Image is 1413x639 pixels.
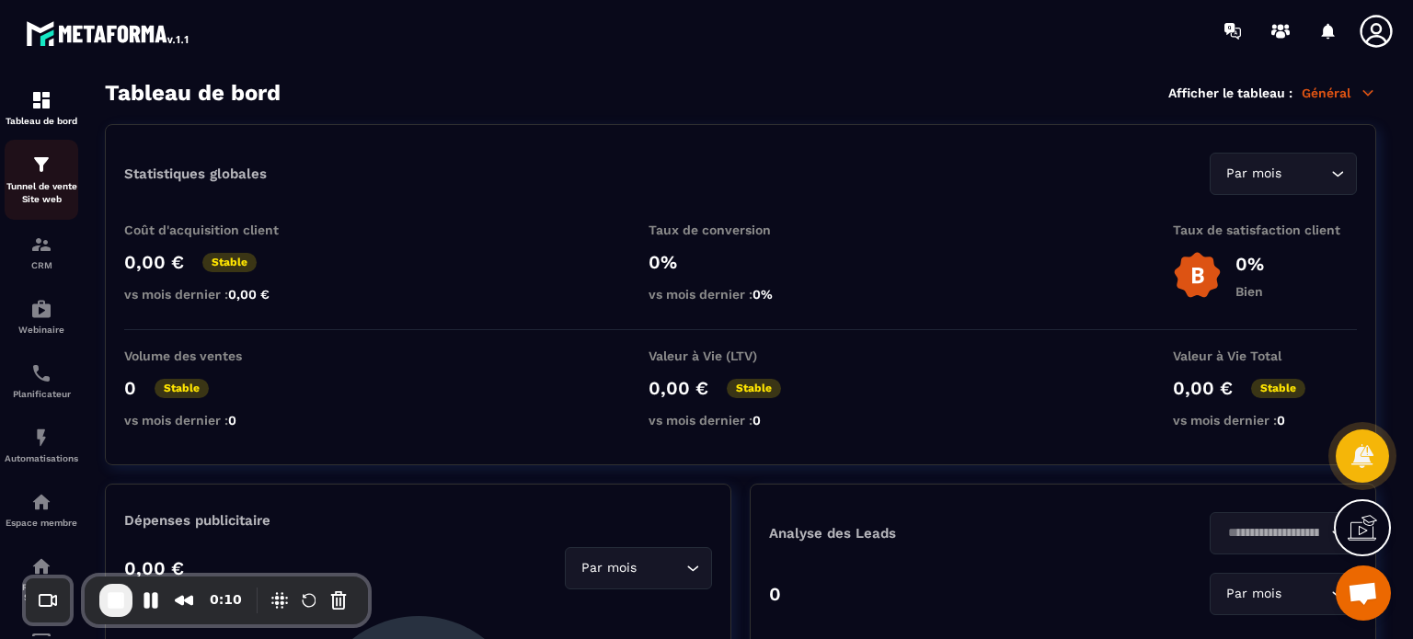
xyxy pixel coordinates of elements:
[1173,251,1222,300] img: b-badge-o.b3b20ee6.svg
[124,557,184,579] p: 0,00 €
[5,413,78,477] a: automationsautomationsAutomatisations
[228,413,236,428] span: 0
[30,491,52,513] img: automations
[1235,284,1264,299] p: Bien
[30,555,52,577] img: social-network
[1235,253,1264,275] p: 0%
[769,525,1063,542] p: Analyse des Leads
[1173,223,1357,237] p: Taux de satisfaction client
[1336,565,1391,621] div: Ouvrir le chat
[124,512,712,529] p: Dépenses publicitaire
[1173,413,1357,428] p: vs mois dernier :
[5,75,78,140] a: formationformationTableau de bord
[1222,164,1285,184] span: Par mois
[155,379,209,398] p: Stable
[124,165,267,182] p: Statistiques globales
[30,154,52,176] img: formation
[1302,85,1376,101] p: Général
[124,223,308,237] p: Coût d'acquisition client
[1173,348,1357,363] p: Valeur à Vie Total
[5,325,78,335] p: Webinaire
[5,542,78,616] a: social-networksocial-networkRéseaux Sociaux
[5,284,78,348] a: automationsautomationsWebinaire
[30,89,52,111] img: formation
[649,413,833,428] p: vs mois dernier :
[5,220,78,284] a: formationformationCRM
[649,348,833,363] p: Valeur à Vie (LTV)
[202,253,257,272] p: Stable
[228,287,270,302] span: 0,00 €
[5,116,78,126] p: Tableau de bord
[5,389,78,399] p: Planificateur
[649,377,708,399] p: 0,00 €
[1222,523,1327,543] input: Search for option
[124,377,136,399] p: 0
[124,413,308,428] p: vs mois dernier :
[727,379,781,398] p: Stable
[1168,86,1292,100] p: Afficher le tableau :
[5,260,78,270] p: CRM
[1210,153,1357,195] div: Search for option
[1222,584,1285,604] span: Par mois
[124,348,308,363] p: Volume des ventes
[1210,512,1357,554] div: Search for option
[5,140,78,220] a: formationformationTunnel de vente Site web
[1285,164,1327,184] input: Search for option
[1285,584,1327,604] input: Search for option
[5,453,78,463] p: Automatisations
[752,287,773,302] span: 0%
[577,558,640,578] span: Par mois
[5,180,78,206] p: Tunnel de vente Site web
[1210,573,1357,615] div: Search for option
[649,251,833,273] p: 0%
[649,223,833,237] p: Taux de conversion
[5,518,78,528] p: Espace membre
[26,17,191,50] img: logo
[30,234,52,256] img: formation
[769,583,781,605] p: 0
[1173,377,1233,399] p: 0,00 €
[105,80,281,106] h3: Tableau de bord
[752,413,761,428] span: 0
[1251,379,1305,398] p: Stable
[30,427,52,449] img: automations
[640,558,682,578] input: Search for option
[1277,413,1285,428] span: 0
[649,287,833,302] p: vs mois dernier :
[5,582,78,602] p: Réseaux Sociaux
[5,348,78,413] a: schedulerschedulerPlanificateur
[124,287,308,302] p: vs mois dernier :
[124,251,184,273] p: 0,00 €
[565,547,712,589] div: Search for option
[30,362,52,384] img: scheduler
[5,477,78,542] a: automationsautomationsEspace membre
[30,298,52,320] img: automations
